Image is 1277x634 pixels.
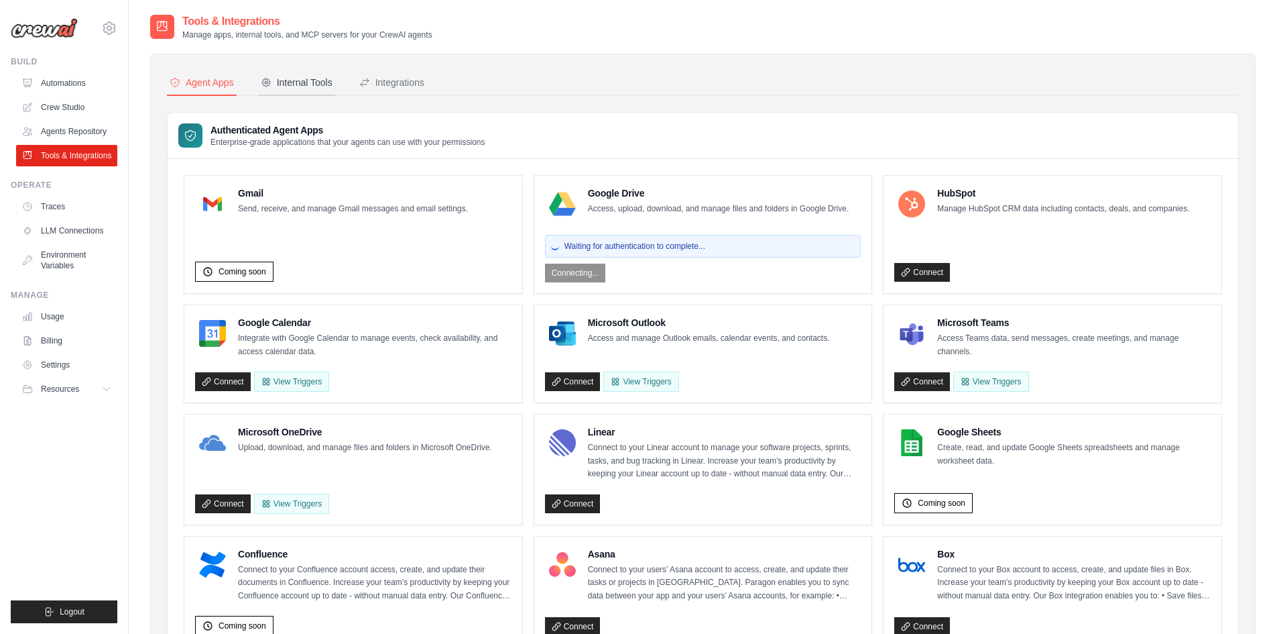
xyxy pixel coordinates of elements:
[564,241,705,252] span: Waiting for authentication to complete...
[588,441,861,481] p: Connect to your Linear account to manage your software projects, sprints, tasks, and bug tracking...
[588,203,849,216] p: Access, upload, download, and manage files and folders in Google Drive.
[11,56,117,67] div: Build
[588,425,861,439] h4: Linear
[16,196,117,217] a: Traces
[210,123,485,137] h3: Authenticated Agent Apps
[918,498,965,509] span: Coming soon
[167,70,237,96] button: Agent Apps
[238,316,511,329] h4: Google Calendar
[545,494,601,513] a: Connect
[254,494,329,514] : View Triggers
[41,384,79,394] span: Resources
[549,551,576,578] img: Asana Logo
[937,425,1211,439] h4: Google Sheets
[11,290,117,301] div: Manage
[894,372,950,391] a: Connect
[238,547,511,561] h4: Confluence
[937,316,1211,329] h4: Microsoft Teams
[549,429,576,456] img: Linear Logo
[549,191,576,217] img: Google Drive Logo
[16,72,117,94] a: Automations
[937,547,1211,561] h4: Box
[195,372,251,391] a: Connect
[937,564,1211,603] p: Connect to your Box account to access, create, and update files in Box. Increase your team’s prod...
[11,180,117,191] div: Operate
[898,429,925,456] img: Google Sheets Logo
[937,203,1189,216] p: Manage HubSpot CRM data including contacts, deals, and companies.
[588,316,830,329] h4: Microsoft Outlook
[182,13,432,30] h2: Tools & Integrations
[199,551,226,578] img: Confluence Logo
[182,30,432,40] p: Manage apps, internal tools, and MCP servers for your CrewAI agents
[16,97,117,118] a: Crew Studio
[16,145,117,166] a: Tools & Integrations
[195,494,251,513] a: Connect
[588,547,861,561] h4: Asana
[16,244,117,276] a: Environment Variables
[16,121,117,142] a: Agents Repository
[170,76,234,89] div: Agent Apps
[894,263,950,282] a: Connect
[588,187,849,200] h4: Google Drive
[238,203,468,216] p: Send, receive, and manage Gmail messages and email settings.
[588,564,861,603] p: Connect to your users’ Asana account to access, create, and update their tasks or projects in [GE...
[16,354,117,376] a: Settings
[219,621,266,631] span: Coming soon
[199,429,226,456] img: Microsoft OneDrive Logo
[238,332,511,358] p: Integrate with Google Calendar to manage events, check availability, and access calendar data.
[937,332,1211,358] p: Access Teams data, send messages, create meetings, and manage channels.
[11,600,117,623] button: Logout
[199,191,226,217] img: Gmail Logo
[16,330,117,352] a: Billing
[898,320,925,347] img: Microsoft Teams Logo
[937,441,1211,468] p: Create, read, and update Google Sheets spreadsheets and manage worksheet data.
[588,332,830,346] p: Access and manage Outlook emails, calendar events, and contacts.
[549,320,576,347] img: Microsoft Outlook Logo
[11,18,78,38] img: Logo
[199,320,226,347] img: Google Calendar Logo
[359,76,424,89] div: Integrations
[238,564,511,603] p: Connect to your Confluence account access, create, and update their documents in Confluence. Incr...
[898,551,925,578] img: Box Logo
[238,441,492,455] p: Upload, download, and manage files and folders in Microsoft OneDrive.
[898,191,925,217] img: HubSpot Logo
[219,266,266,277] span: Coming soon
[545,372,601,391] a: Connect
[16,378,117,400] button: Resources
[254,372,329,392] button: View Triggers
[210,137,485,148] p: Enterprise-grade applications that your agents can use with your permissions
[937,187,1189,200] h4: HubSpot
[238,425,492,439] h4: Microsoft OneDrive
[953,372,1028,392] : View Triggers
[16,220,117,242] a: LLM Connections
[238,187,468,200] h4: Gmail
[357,70,427,96] button: Integrations
[16,306,117,327] a: Usage
[258,70,335,96] button: Internal Tools
[261,76,332,89] div: Internal Tools
[603,372,678,392] : View Triggers
[60,606,84,617] span: Logout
